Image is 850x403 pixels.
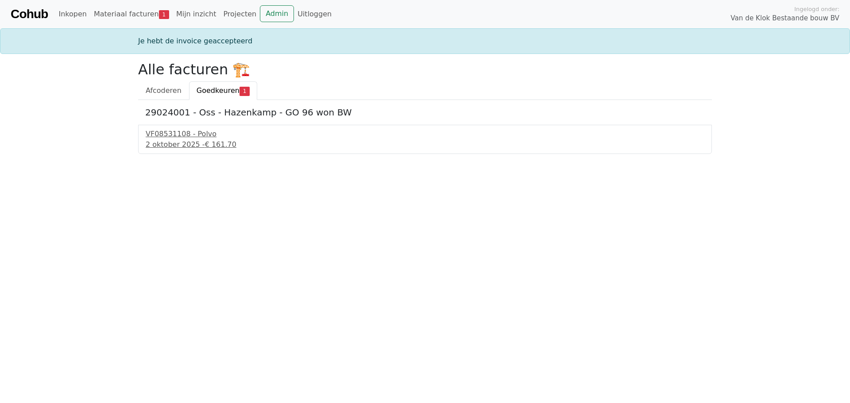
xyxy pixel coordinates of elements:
[90,5,173,23] a: Materiaal facturen1
[145,107,705,118] h5: 29024001 - Oss - Hazenkamp - GO 96 won BW
[138,61,712,78] h2: Alle facturen 🏗️
[730,13,839,23] span: Van de Klok Bestaande bouw BV
[11,4,48,25] a: Cohub
[146,129,704,150] a: VF08531108 - Polvo2 oktober 2025 -€ 161.70
[205,140,236,149] span: € 161.70
[133,36,717,46] div: Je hebt de invoice geaccepteerd
[294,5,335,23] a: Uitloggen
[240,87,250,96] span: 1
[260,5,294,22] a: Admin
[794,5,839,13] span: Ingelogd onder:
[146,86,182,95] span: Afcoderen
[173,5,220,23] a: Mijn inzicht
[55,5,90,23] a: Inkopen
[189,81,257,100] a: Goedkeuren1
[138,81,189,100] a: Afcoderen
[159,10,169,19] span: 1
[220,5,260,23] a: Projecten
[146,139,704,150] div: 2 oktober 2025 -
[197,86,240,95] span: Goedkeuren
[146,129,704,139] div: VF08531108 - Polvo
